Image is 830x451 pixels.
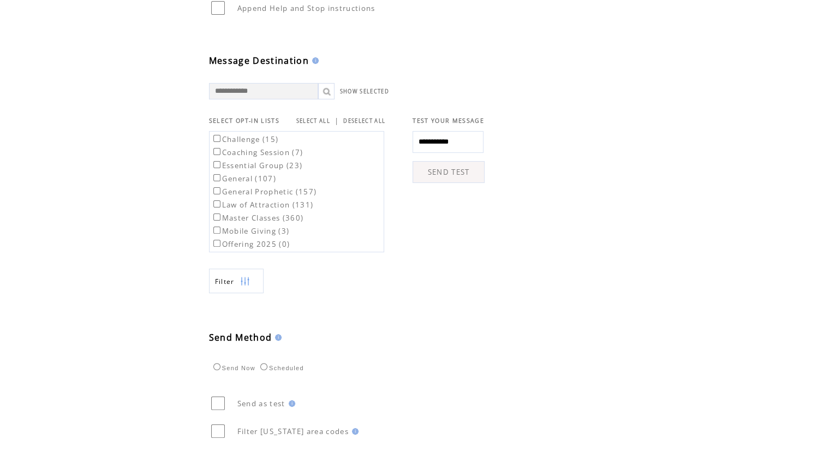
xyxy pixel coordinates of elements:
label: Law of Attraction (131) [211,200,314,210]
a: SEND TEST [413,161,485,183]
input: Challenge (15) [213,135,220,142]
a: SELECT ALL [296,117,330,124]
label: Essential Group (23) [211,161,303,170]
img: help.gif [272,334,282,341]
label: General Prophetic (157) [211,187,317,197]
span: SELECT OPT-IN LISTS [209,117,279,124]
input: Coaching Session (7) [213,148,220,155]
input: Mobile Giving (3) [213,227,220,234]
label: Coaching Session (7) [211,147,303,157]
label: Mobile Giving (3) [211,226,290,236]
input: Send Now [213,363,220,370]
span: Message Destination [209,55,309,67]
span: TEST YOUR MESSAGE [413,117,484,124]
a: SHOW SELECTED [340,88,389,95]
span: Send Method [209,331,272,343]
a: Filter [209,269,264,293]
img: help.gif [309,57,319,64]
span: Append Help and Stop instructions [237,3,375,13]
input: Scheduled [260,363,267,370]
input: Offering 2025 (0) [213,240,220,247]
input: General (107) [213,174,220,181]
a: DESELECT ALL [343,117,385,124]
label: Offering 2025 (0) [211,239,290,249]
img: filters.png [240,269,250,294]
input: General Prophetic (157) [213,187,220,194]
span: Send as test [237,399,285,408]
label: Master Classes (360) [211,213,304,223]
input: Essential Group (23) [213,161,220,168]
label: Challenge (15) [211,134,279,144]
span: Filter [US_STATE] area codes [237,426,349,436]
input: Master Classes (360) [213,213,220,221]
span: Show filters [215,277,235,286]
img: help.gif [285,400,295,407]
label: Scheduled [258,365,304,371]
label: Send Now [211,365,255,371]
img: help.gif [349,428,359,435]
input: Law of Attraction (131) [213,200,220,207]
label: General (107) [211,174,276,183]
span: | [335,116,339,126]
